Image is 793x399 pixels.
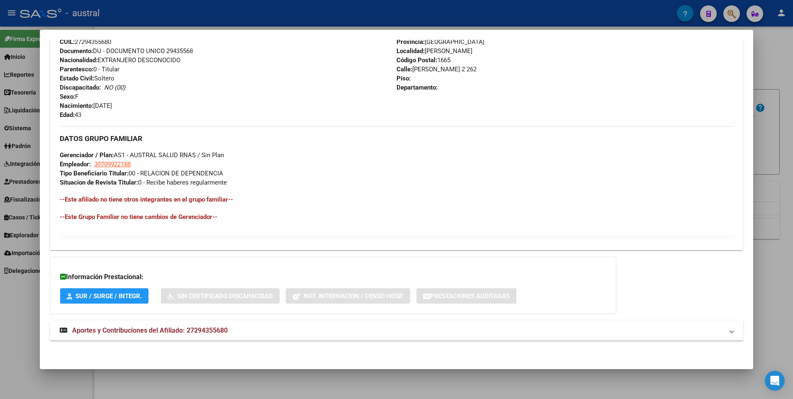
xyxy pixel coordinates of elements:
strong: Departamento: [396,84,438,91]
strong: Gerenciador / Plan: [60,151,114,159]
span: F [60,93,78,100]
span: Not. Internacion / Censo Hosp. [304,292,404,300]
button: SUR / SURGE / INTEGR. [60,288,148,304]
span: [PERSON_NAME] [396,47,472,55]
i: NO (00) [104,84,125,91]
strong: Edad: [60,111,75,119]
span: EXTRANJERO DESCONOCIDO [60,56,180,64]
button: Sin Certificado Discapacidad [161,288,280,304]
strong: Situacion de Revista Titular: [60,179,138,186]
span: 30709922188 [94,161,131,168]
h4: --Este afiliado no tiene otros integrantes en el grupo familiar-- [60,195,734,204]
span: DU - DOCUMENTO UNICO 29435568 [60,47,193,55]
strong: Nacionalidad: [60,56,97,64]
span: Aportes y Contribuciones del Afiliado: 27294355680 [72,326,228,334]
strong: CUIL: [60,38,75,46]
button: Not. Internacion / Censo Hosp. [286,288,410,304]
strong: Empleador: [60,161,91,168]
mat-expansion-panel-header: Aportes y Contribuciones del Afiliado: 27294355680 [50,321,744,341]
span: AS1 - AUSTRAL SALUD RNAS / Sin Plan [60,151,224,159]
h4: --Este Grupo Familiar no tiene cambios de Gerenciador-- [60,212,734,221]
button: Prestaciones Auditadas [416,288,516,304]
strong: Nacimiento: [60,102,93,109]
strong: Discapacitado: [60,84,101,91]
strong: Parentesco: [60,66,93,73]
h3: DATOS GRUPO FAMILIAR [60,134,734,143]
span: 00 - RELACION DE DEPENDENCIA [60,170,223,177]
span: 0 - Recibe haberes regularmente [60,179,227,186]
span: 27294355680 [60,38,111,46]
span: 1665 [396,56,450,64]
strong: Estado Civil: [60,75,94,82]
span: Soltero [60,75,114,82]
strong: Sexo: [60,93,75,100]
span: Prestaciones Auditadas [430,292,510,300]
span: [GEOGRAPHIC_DATA] [396,38,484,46]
div: Open Intercom Messenger [765,371,785,391]
strong: Calle: [396,66,412,73]
strong: Tipo Beneficiario Titular: [60,170,129,177]
span: 43 [60,111,81,119]
strong: Localidad: [396,47,425,55]
strong: Piso: [396,75,411,82]
span: 0 - Titular [60,66,119,73]
strong: Código Postal: [396,56,437,64]
span: Sin Certificado Discapacidad [177,292,273,300]
h3: Información Prestacional: [60,272,606,282]
span: [PERSON_NAME] 2 262 [396,66,477,73]
span: [DATE] [60,102,112,109]
span: SUR / SURGE / INTEGR. [75,292,142,300]
strong: Provincia: [396,38,425,46]
strong: Documento: [60,47,93,55]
